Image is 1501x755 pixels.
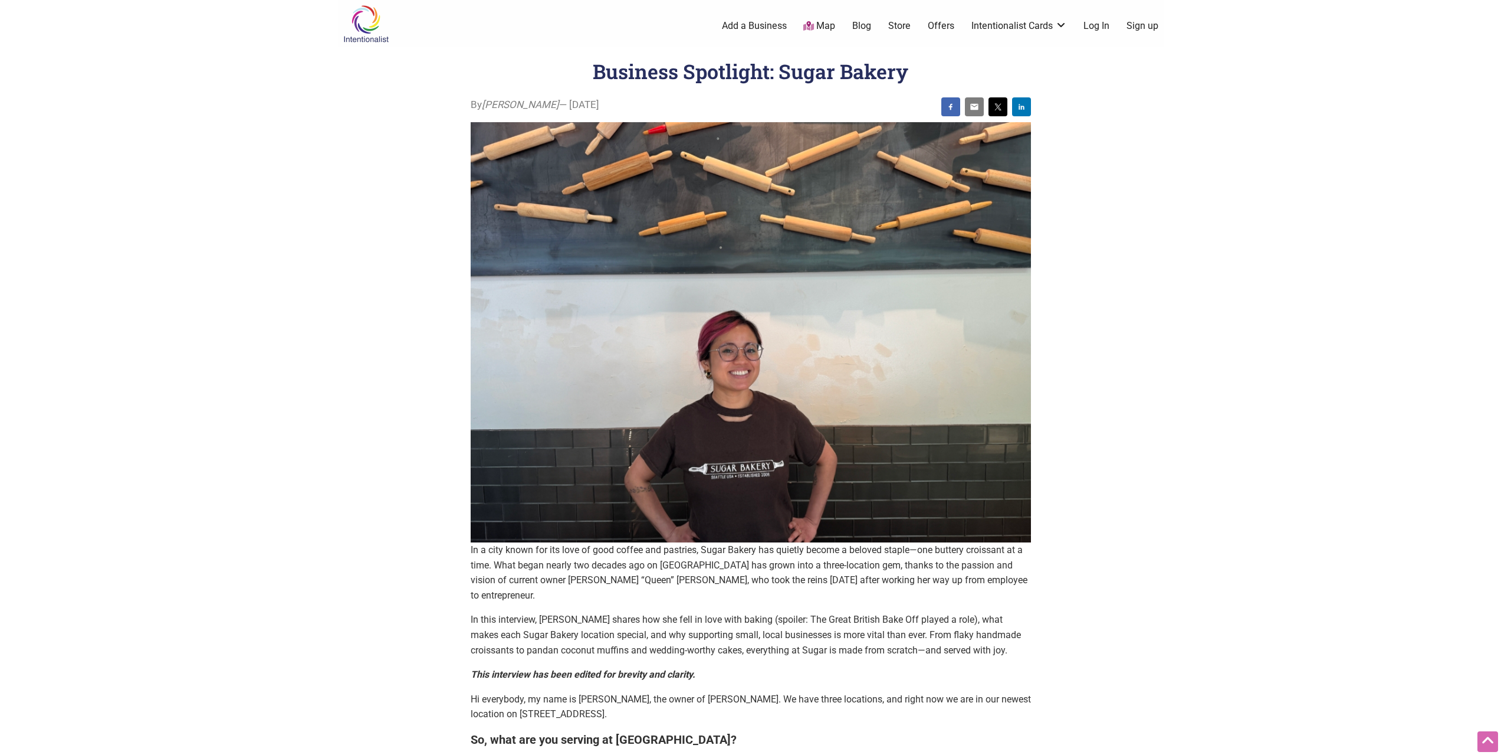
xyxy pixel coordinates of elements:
[970,102,979,112] img: email sharing button
[803,19,835,33] a: Map
[482,99,559,110] i: [PERSON_NAME]
[593,58,908,84] h1: Business Spotlight: Sugar Bakery
[928,19,954,32] a: Offers
[471,692,1031,722] p: Hi everybody, my name is [PERSON_NAME], the owner of [PERSON_NAME]. We have three locations, and ...
[471,542,1031,603] p: In a city known for its love of good coffee and pastries, Sugar Bakery has quietly become a belov...
[1126,19,1158,32] a: Sign up
[471,733,737,747] strong: So, what are you serving at [GEOGRAPHIC_DATA]?
[946,102,955,112] img: facebook sharing button
[471,669,695,680] em: This interview has been edited for brevity and clarity.
[1017,102,1026,112] img: linkedin sharing button
[1083,19,1109,32] a: Log In
[993,102,1003,112] img: twitter sharing button
[471,97,599,113] span: By — [DATE]
[888,19,911,32] a: Store
[471,612,1031,658] p: In this interview, [PERSON_NAME] shares how she fell in love with baking (spoiler: The Great Brit...
[338,5,394,43] img: Intentionalist
[722,19,787,32] a: Add a Business
[971,19,1067,32] a: Intentionalist Cards
[1477,731,1498,752] div: Scroll Back to Top
[852,19,871,32] a: Blog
